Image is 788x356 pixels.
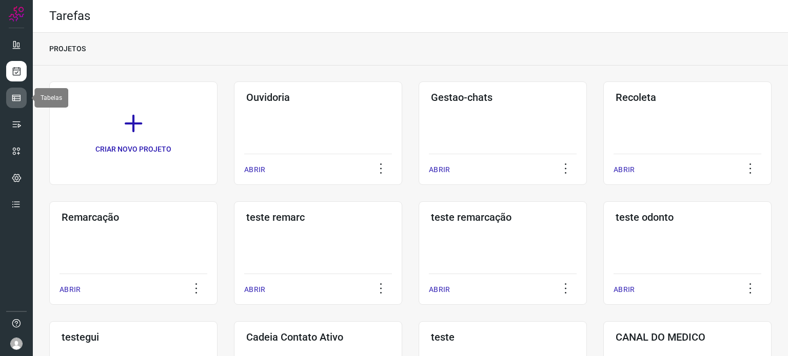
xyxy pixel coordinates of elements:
[49,44,86,54] p: PROJETOS
[429,164,450,175] p: ABRIR
[431,331,575,343] h3: teste
[9,6,24,22] img: Logo
[60,284,81,295] p: ABRIR
[431,91,575,103] h3: Gestao-chats
[429,284,450,295] p: ABRIR
[95,144,171,155] p: CRIAR NOVO PROJETO
[614,284,635,295] p: ABRIR
[10,338,23,350] img: avatar-user-boy.jpg
[62,331,205,343] h3: testegui
[62,211,205,223] h3: Remarcação
[244,284,265,295] p: ABRIR
[246,211,390,223] h3: teste remarc
[41,94,62,101] span: Tabelas
[431,211,575,223] h3: teste remarcação
[616,91,759,103] h3: Recoleta
[614,164,635,175] p: ABRIR
[616,331,759,343] h3: CANAL DO MEDICO
[246,91,390,103] h3: Ouvidoria
[49,9,90,24] h2: Tarefas
[616,211,759,223] h3: teste odonto
[244,164,265,175] p: ABRIR
[246,331,390,343] h3: Cadeia Contato Ativo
